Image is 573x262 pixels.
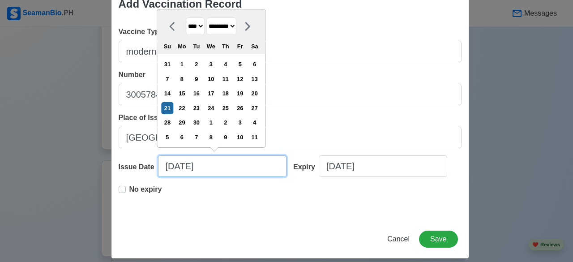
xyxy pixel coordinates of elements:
div: Choose Sunday, October 5th, 2025 [161,131,173,143]
button: Cancel [381,231,415,248]
span: Place of Issue [119,114,167,121]
div: Choose Thursday, October 2nd, 2025 [219,116,231,129]
button: Save [419,231,458,248]
div: Choose Monday, September 29th, 2025 [176,116,188,129]
div: Choose Sunday, September 21st, 2025 [161,102,173,114]
span: Cancel [387,235,410,243]
div: Choose Tuesday, September 9th, 2025 [190,73,202,85]
div: Issue Date [119,162,158,172]
div: Choose Sunday, August 31st, 2025 [161,58,173,70]
div: Choose Thursday, September 4th, 2025 [219,58,231,70]
div: Choose Tuesday, September 16th, 2025 [190,87,202,99]
div: Choose Tuesday, October 7th, 2025 [190,131,202,143]
span: Number [119,71,145,78]
div: month 2025-09 [160,57,262,145]
div: Choose Wednesday, September 24th, 2025 [205,102,217,114]
div: Choose Thursday, September 18th, 2025 [219,87,231,99]
p: No expiry [129,184,162,195]
div: Choose Friday, September 26th, 2025 [234,102,246,114]
div: Choose Saturday, October 4th, 2025 [248,116,261,129]
div: Expiry [293,162,319,172]
div: Tu [190,40,202,52]
div: Choose Saturday, September 6th, 2025 [248,58,261,70]
div: Choose Tuesday, September 2nd, 2025 [190,58,202,70]
div: Choose Thursday, September 25th, 2025 [219,102,231,114]
div: Choose Friday, October 10th, 2025 [234,131,246,143]
input: Ex: 1234567890 [119,84,462,105]
div: Sa [248,40,261,52]
input: Ex: Sinovac 1st Dose [119,41,462,62]
div: Choose Sunday, September 14th, 2025 [161,87,173,99]
div: Choose Friday, October 3rd, 2025 [234,116,246,129]
div: Choose Thursday, October 9th, 2025 [219,131,231,143]
div: Choose Monday, September 22nd, 2025 [176,102,188,114]
div: Choose Saturday, September 13th, 2025 [248,73,261,85]
div: Choose Saturday, September 20th, 2025 [248,87,261,99]
div: Choose Sunday, September 28th, 2025 [161,116,173,129]
div: Su [161,40,173,52]
input: Ex: Manila [119,127,462,148]
div: Choose Wednesday, September 3rd, 2025 [205,58,217,70]
div: Choose Wednesday, October 8th, 2025 [205,131,217,143]
div: Choose Friday, September 5th, 2025 [234,58,246,70]
div: Choose Friday, September 12th, 2025 [234,73,246,85]
div: Choose Saturday, October 11th, 2025 [248,131,261,143]
div: Mo [176,40,188,52]
div: Choose Monday, September 1st, 2025 [176,58,188,70]
div: Choose Thursday, September 11th, 2025 [219,73,231,85]
div: Choose Tuesday, September 30th, 2025 [190,116,202,129]
div: We [205,40,217,52]
div: Choose Sunday, September 7th, 2025 [161,73,173,85]
div: Choose Monday, September 8th, 2025 [176,73,188,85]
div: Fr [234,40,246,52]
div: Choose Wednesday, September 17th, 2025 [205,87,217,99]
div: Choose Saturday, September 27th, 2025 [248,102,261,114]
div: Choose Wednesday, October 1st, 2025 [205,116,217,129]
div: Choose Tuesday, September 23rd, 2025 [190,102,202,114]
div: Th [219,40,231,52]
span: Vaccine Type [119,28,163,35]
div: Choose Monday, September 15th, 2025 [176,87,188,99]
div: Choose Monday, October 6th, 2025 [176,131,188,143]
div: Choose Friday, September 19th, 2025 [234,87,246,99]
div: Choose Wednesday, September 10th, 2025 [205,73,217,85]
